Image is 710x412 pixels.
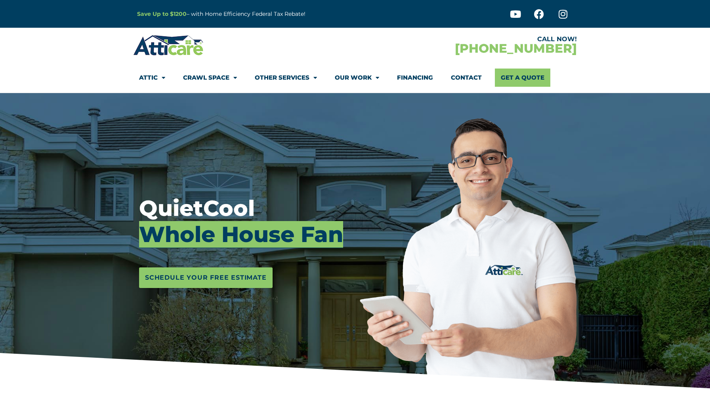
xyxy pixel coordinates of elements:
[137,10,394,19] p: – with Home Efficiency Federal Tax Rebate!
[355,36,577,42] div: CALL NOW!
[397,69,433,87] a: Financing
[183,69,237,87] a: Crawl Space
[139,195,354,248] h3: QuietCool
[451,69,482,87] a: Contact
[139,69,571,87] nav: Menu
[139,267,273,288] a: Schedule Your Free Estimate
[139,221,343,248] mark: Whole House Fan
[360,118,577,390] img: Atticare employee
[139,69,165,87] a: Attic
[335,69,379,87] a: Our Work
[495,69,550,87] a: Get A Quote
[255,69,317,87] a: Other Services
[137,10,187,17] a: Save Up to $1200
[145,271,267,284] span: Schedule Your Free Estimate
